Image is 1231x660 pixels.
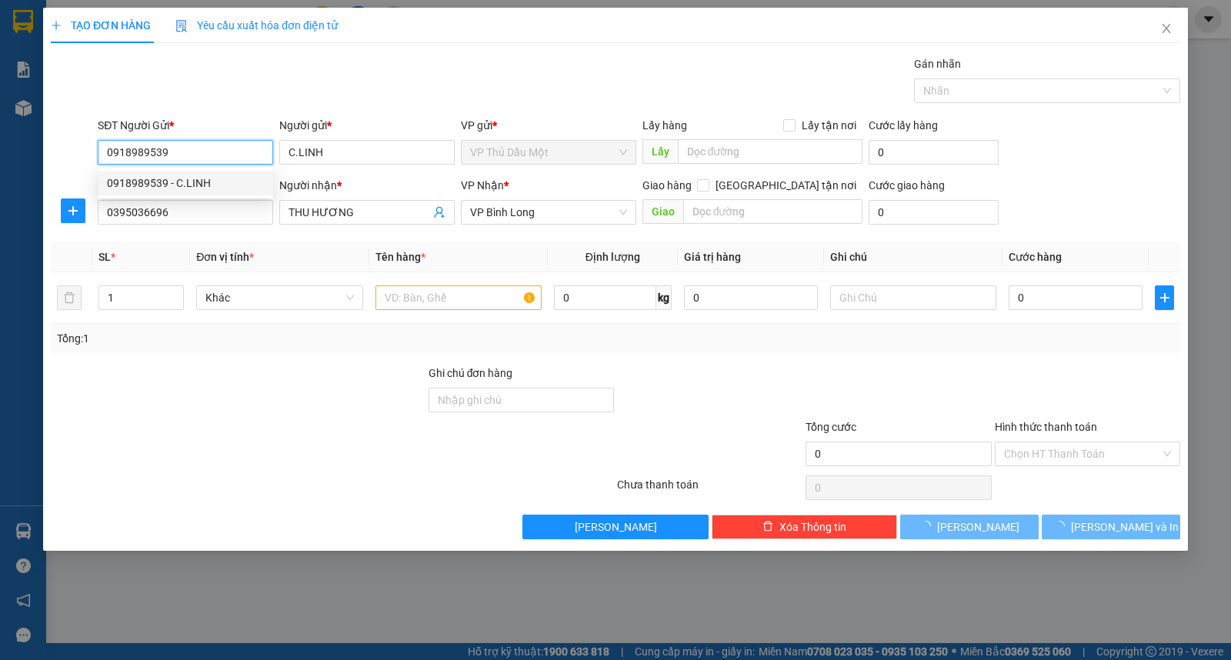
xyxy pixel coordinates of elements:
label: Cước giao hàng [869,179,945,192]
span: CC : [118,103,140,119]
div: VP gửi [461,117,636,134]
div: DUY [13,50,110,68]
span: kg [656,285,672,310]
span: plus [62,205,85,217]
div: 0918989539 - C.LINH [98,171,273,195]
button: [PERSON_NAME] và In [1042,515,1180,539]
span: VP Nhận [461,179,504,192]
button: delete [57,285,82,310]
span: [PERSON_NAME] và In [1071,518,1179,535]
span: [PERSON_NAME] [575,518,657,535]
span: Lấy hàng [642,119,687,132]
span: [PERSON_NAME] [937,518,1019,535]
label: Hình thức thanh toán [995,421,1097,433]
span: Tổng cước [806,421,856,433]
span: plus [51,20,62,31]
div: Người gửi [279,117,455,134]
span: Gửi: [13,15,37,31]
span: VP Thủ Dầu Một [470,141,627,164]
span: Giao hàng [642,179,692,192]
span: delete [762,521,773,533]
button: [PERSON_NAME] [522,515,708,539]
label: Gán nhãn [914,58,961,70]
span: user-add [433,206,445,218]
span: VP Bình Long [470,201,627,224]
span: [GEOGRAPHIC_DATA] tận nơi [709,177,862,194]
button: [PERSON_NAME] [900,515,1039,539]
div: 0918989539 - C.LINH [107,175,264,192]
input: VD: Bàn, Ghế [375,285,542,310]
button: deleteXóa Thông tin [712,515,897,539]
input: Ghi Chú [830,285,996,310]
span: Lấy [642,139,678,164]
label: Cước lấy hàng [869,119,938,132]
span: Nhận: [121,15,158,31]
span: TẠO ĐƠN HÀNG [51,19,151,32]
span: Giao [642,199,683,224]
input: Dọc đường [678,139,863,164]
span: close [1160,22,1173,35]
input: Ghi chú đơn hàng [429,388,614,412]
span: Lấy tận nơi [796,117,862,134]
label: Ghi chú đơn hàng [429,367,513,379]
span: Định lượng [585,251,640,263]
span: Cước hàng [1009,251,1062,263]
div: 30.000 [118,99,219,121]
div: Chưa thanh toán [615,476,804,503]
span: loading [920,521,937,532]
button: plus [61,198,85,223]
div: Người nhận [279,177,455,194]
span: Xóa Thông tin [779,518,846,535]
button: plus [1155,285,1174,310]
input: Dọc đường [683,199,863,224]
div: VP Thủ Dầu Một [13,13,110,50]
div: VP Bình Long [121,13,218,50]
span: Đơn vị tính [196,251,254,263]
span: Yêu cầu xuất hóa đơn điện tử [175,19,338,32]
img: icon [175,20,188,32]
div: Tổng: 1 [57,330,476,347]
div: SĐT Người Gửi [98,117,273,134]
input: Cước lấy hàng [869,140,999,165]
span: loading [1054,521,1071,532]
button: Close [1145,8,1188,51]
div: THU [121,50,218,68]
span: plus [1156,292,1173,304]
input: 0 [684,285,818,310]
input: Cước giao hàng [869,200,999,225]
span: Khác [205,286,353,309]
th: Ghi chú [824,242,1002,272]
span: Giá trị hàng [684,251,741,263]
span: Tên hàng [375,251,425,263]
span: SL [98,251,111,263]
